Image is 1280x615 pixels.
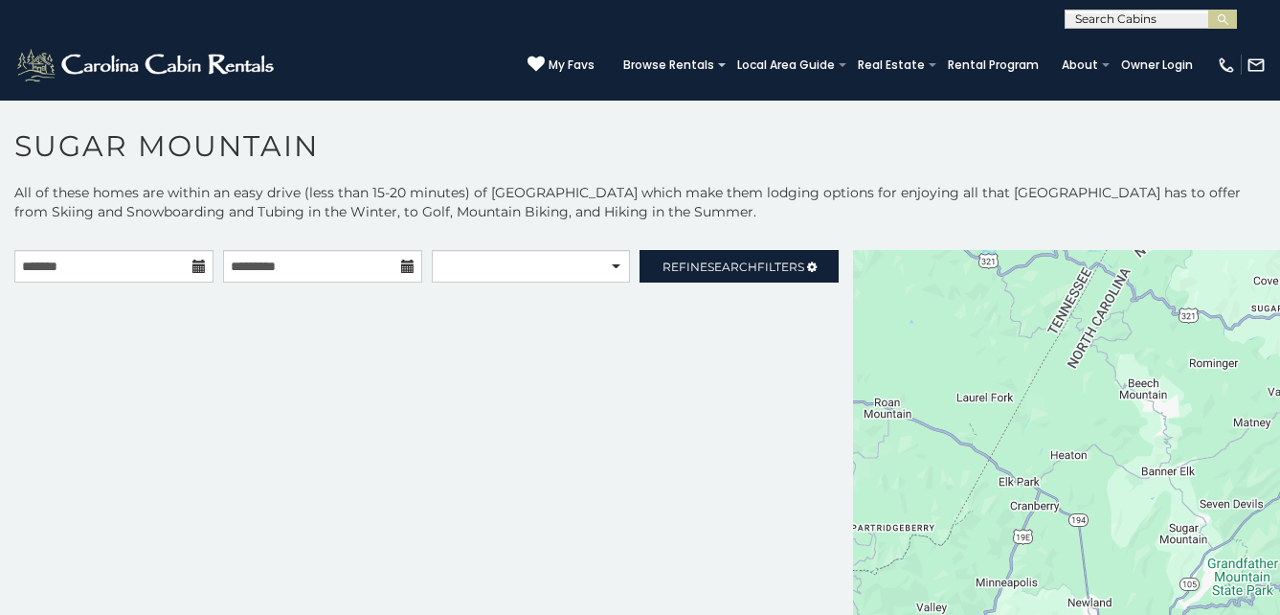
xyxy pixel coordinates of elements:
[14,46,280,84] img: White-1-2.png
[549,57,595,74] span: My Favs
[707,260,757,274] span: Search
[1246,56,1266,75] img: mail-regular-white.png
[848,52,934,79] a: Real Estate
[728,52,844,79] a: Local Area Guide
[938,52,1048,79] a: Rental Program
[1217,56,1236,75] img: phone-regular-white.png
[614,52,724,79] a: Browse Rentals
[528,56,595,75] a: My Favs
[1052,52,1108,79] a: About
[662,260,804,274] span: Refine Filters
[1112,52,1202,79] a: Owner Login
[640,250,839,283] a: RefineSearchFilters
